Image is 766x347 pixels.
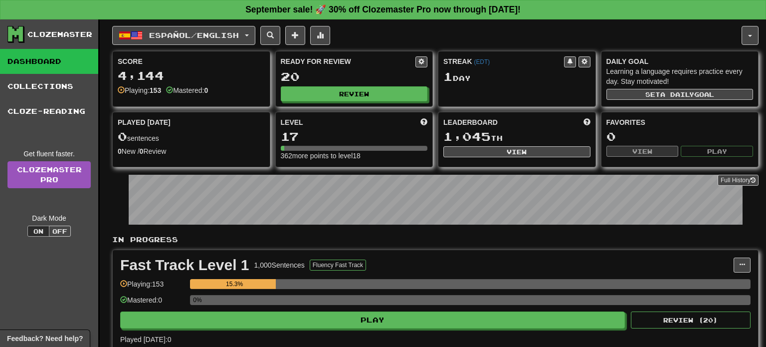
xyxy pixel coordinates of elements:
[310,26,330,45] button: More stats
[120,279,185,296] div: Playing: 153
[281,117,303,127] span: Level
[150,86,161,94] strong: 153
[166,85,208,95] div: Mastered:
[420,117,427,127] span: Score more points to level up
[606,56,754,66] div: Daily Goal
[281,70,428,83] div: 20
[660,91,694,98] span: a daily
[281,130,428,143] div: 17
[443,56,564,66] div: Streak
[118,130,265,143] div: sentences
[49,226,71,237] button: Off
[7,213,91,223] div: Dark Mode
[112,26,255,45] button: Español/English
[7,161,91,188] a: ClozemasterPro
[118,146,265,156] div: New / Review
[443,69,453,83] span: 1
[149,31,239,39] span: Español / English
[606,117,754,127] div: Favorites
[118,56,265,66] div: Score
[118,129,127,143] span: 0
[118,85,161,95] div: Playing:
[120,258,249,273] div: Fast Track Level 1
[443,70,590,83] div: Day
[718,175,759,186] button: Full History
[27,29,92,39] div: Clozemaster
[281,56,416,66] div: Ready for Review
[7,149,91,159] div: Get fluent faster.
[443,146,590,157] button: View
[583,117,590,127] span: This week in points, UTC
[140,147,144,155] strong: 0
[193,279,276,289] div: 15.3%
[606,89,754,100] button: Seta dailygoal
[120,312,625,329] button: Play
[443,130,590,143] div: th
[281,151,428,161] div: 362 more points to level 18
[120,336,171,344] span: Played [DATE]: 0
[260,26,280,45] button: Search sentences
[310,260,366,271] button: Fluency Fast Track
[254,260,305,270] div: 1,000 Sentences
[631,312,751,329] button: Review (20)
[245,4,521,14] strong: September sale! 🚀 30% off Clozemaster Pro now through [DATE]!
[606,146,679,157] button: View
[118,117,171,127] span: Played [DATE]
[7,334,83,344] span: Open feedback widget
[474,58,490,65] a: (EDT)
[606,66,754,86] div: Learning a language requires practice every day. Stay motivated!
[112,235,759,245] p: In Progress
[606,130,754,143] div: 0
[204,86,208,94] strong: 0
[681,146,753,157] button: Play
[443,117,498,127] span: Leaderboard
[27,226,49,237] button: On
[443,129,491,143] span: 1,045
[281,86,428,101] button: Review
[285,26,305,45] button: Add sentence to collection
[118,69,265,82] div: 4,144
[120,295,185,312] div: Mastered: 0
[118,147,122,155] strong: 0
